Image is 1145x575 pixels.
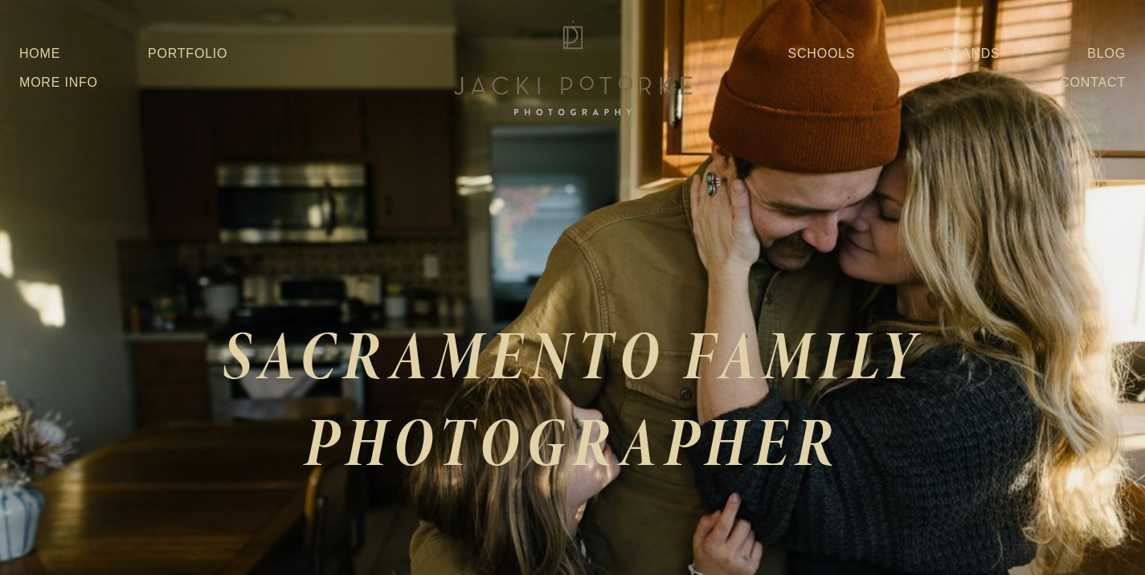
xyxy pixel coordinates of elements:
[1087,39,1126,68] a: Blog
[787,39,855,68] a: Schools
[19,39,60,68] a: Home
[1060,68,1126,97] a: Contact
[148,47,227,60] a: Portfolio
[943,39,1000,68] a: Brands
[444,17,701,120] img: Jacki Potorke Sacramento Family Photographer
[19,68,98,97] a: More Info
[223,308,941,488] em: SACRAMENTO FAMILY PHOTOGRAPHER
